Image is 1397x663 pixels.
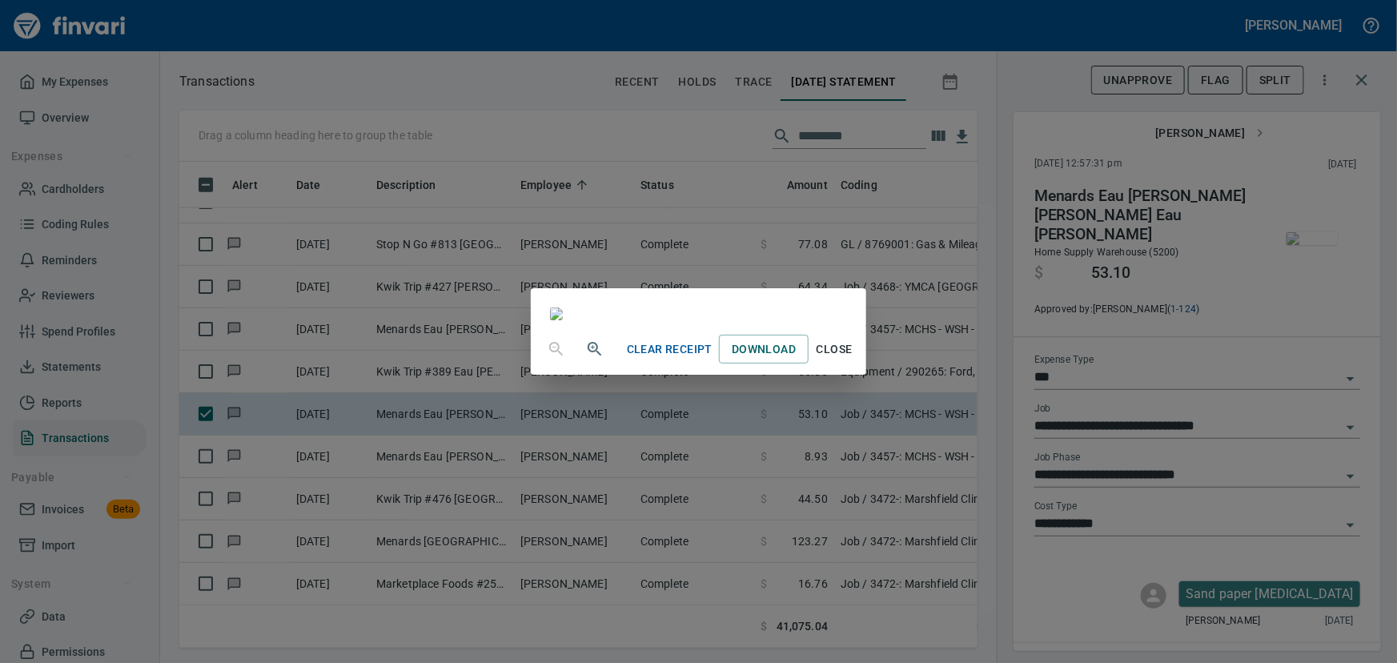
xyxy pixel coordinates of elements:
button: Clear Receipt [620,335,719,364]
a: Download [719,335,809,364]
span: Download [732,340,796,360]
span: Close [815,340,853,360]
span: Clear Receipt [627,340,713,360]
button: Close [809,335,860,364]
img: receipts%2Fmarketjohnson%2F2025-09-30%2Fuk8RpAHgGLOBtEfMMVWd5lTba7Q2__vI6DHCLDnYtaROMjllRs.jpg [550,307,563,320]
